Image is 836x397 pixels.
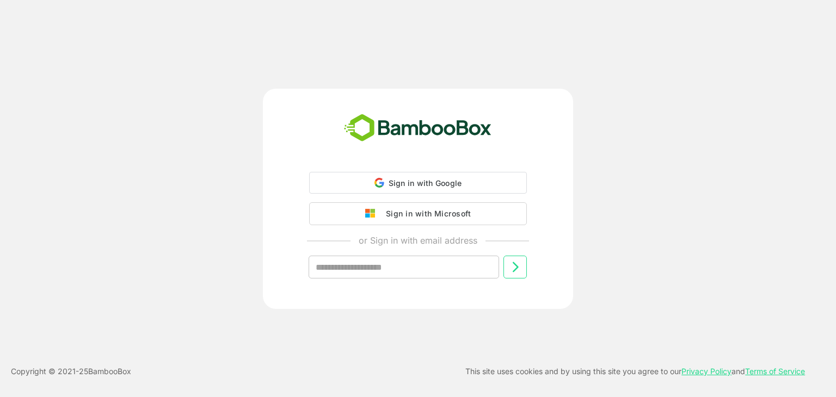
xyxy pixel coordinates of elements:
[359,234,477,247] p: or Sign in with email address
[338,110,497,146] img: bamboobox
[309,172,527,194] div: Sign in with Google
[380,207,471,221] div: Sign in with Microsoft
[365,209,380,219] img: google
[745,367,805,376] a: Terms of Service
[681,367,731,376] a: Privacy Policy
[309,202,527,225] button: Sign in with Microsoft
[389,178,462,188] span: Sign in with Google
[465,365,805,378] p: This site uses cookies and by using this site you agree to our and
[11,365,131,378] p: Copyright © 2021- 25 BambooBox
